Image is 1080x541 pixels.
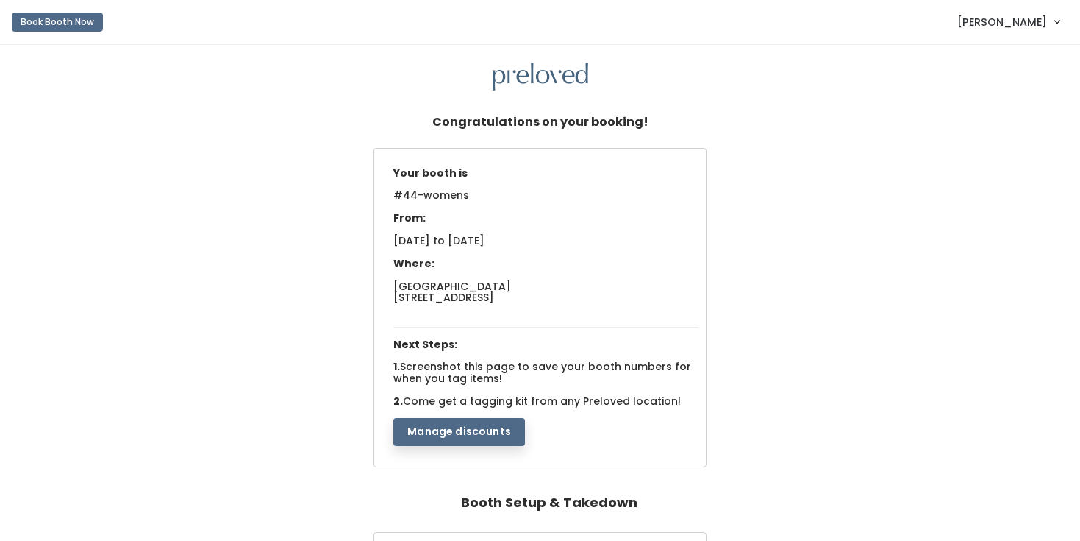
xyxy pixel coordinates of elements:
[12,6,103,38] a: Book Booth Now
[386,160,705,446] div: 1. 2.
[393,211,426,225] span: From:
[393,337,457,352] span: Next Steps:
[393,359,691,385] span: Screenshot this page to save your booth numbers for when you tag items!
[12,13,103,32] button: Book Booth Now
[393,166,468,180] span: Your booth is
[957,14,1047,30] span: [PERSON_NAME]
[393,418,525,446] button: Manage discounts
[393,279,511,305] span: [GEOGRAPHIC_DATA] [STREET_ADDRESS]
[393,233,484,248] span: [DATE] to [DATE]
[393,424,525,439] a: Manage discounts
[432,108,648,136] h5: Congratulations on your booking!
[393,188,469,211] span: #44-womens
[403,394,681,409] span: Come get a tagging kit from any Preloved location!
[943,6,1074,38] a: [PERSON_NAME]
[493,63,588,91] img: preloved logo
[461,488,637,517] h4: Booth Setup & Takedown
[393,256,434,271] span: Where:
